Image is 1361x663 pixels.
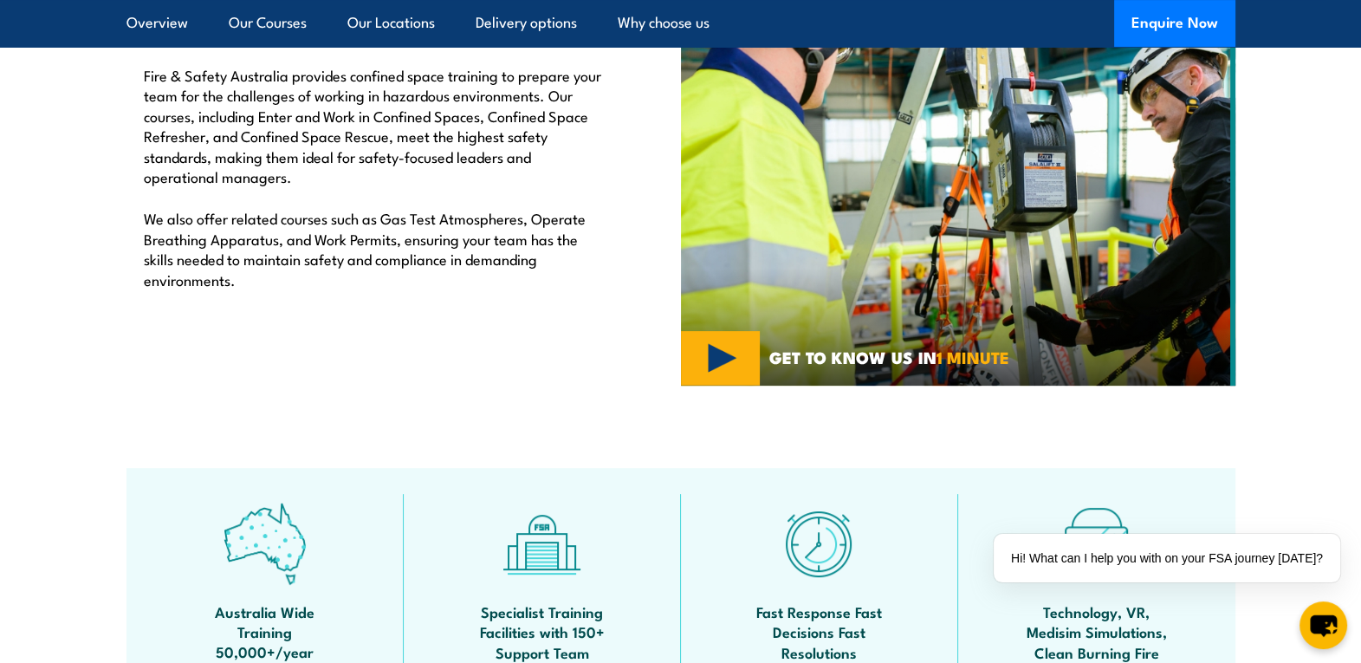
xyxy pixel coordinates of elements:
img: facilities-icon [501,503,583,585]
img: tech-icon [1055,503,1137,585]
button: chat-button [1299,601,1347,649]
span: Australia Wide Training 50,000+/year [187,601,343,662]
p: We also offer related courses such as Gas Test Atmospheres, Operate Breathing Apparatus, and Work... [144,208,601,289]
img: fast-icon [778,503,860,585]
div: Hi! What can I help you with on your FSA journey [DATE]? [994,534,1340,582]
span: Specialist Training Facilities with 150+ Support Team [464,601,620,662]
p: Fire & Safety Australia provides confined space training to prepare your team for the challenges ... [144,65,601,186]
strong: 1 MINUTE [936,344,1009,369]
span: Fast Response Fast Decisions Fast Resolutions [742,601,898,662]
span: GET TO KNOW US IN [769,349,1009,365]
img: auswide-icon [224,503,306,585]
